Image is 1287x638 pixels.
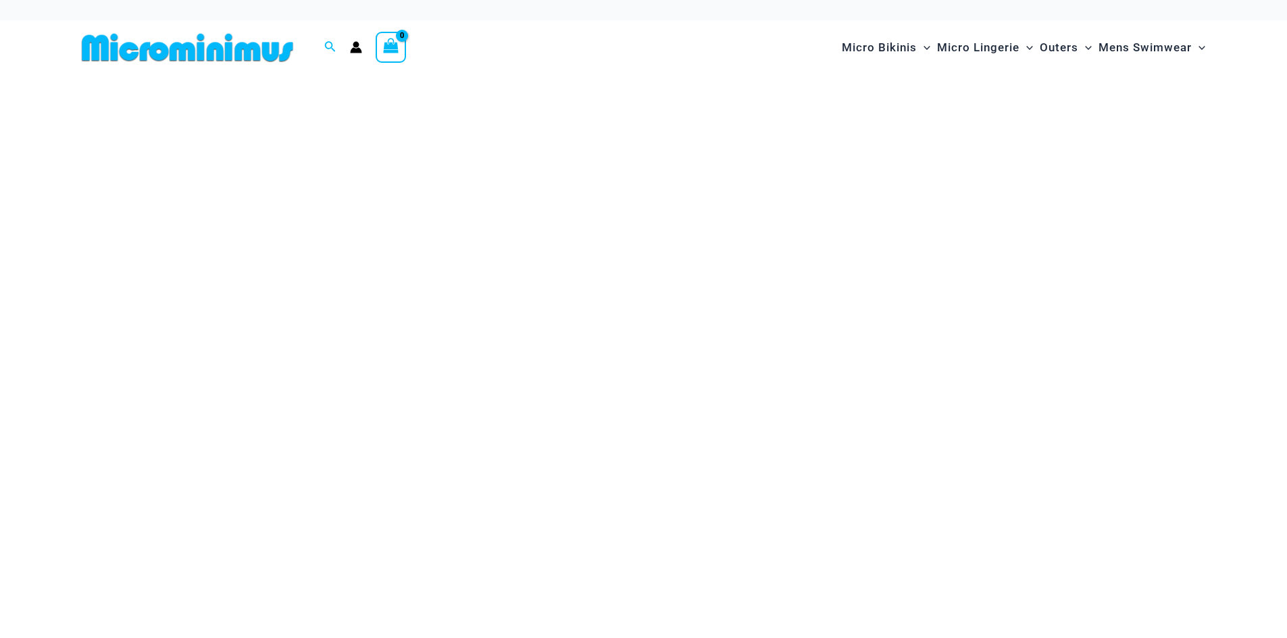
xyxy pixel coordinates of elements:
[1095,27,1209,68] a: Mens SwimwearMenu ToggleMenu Toggle
[836,25,1211,70] nav: Site Navigation
[324,39,336,56] a: Search icon link
[917,30,930,65] span: Menu Toggle
[838,27,934,68] a: Micro BikinisMenu ToggleMenu Toggle
[1078,30,1092,65] span: Menu Toggle
[842,30,917,65] span: Micro Bikinis
[1099,30,1192,65] span: Mens Swimwear
[1192,30,1205,65] span: Menu Toggle
[937,30,1019,65] span: Micro Lingerie
[376,32,407,63] a: View Shopping Cart, empty
[1019,30,1033,65] span: Menu Toggle
[934,27,1036,68] a: Micro LingerieMenu ToggleMenu Toggle
[1036,27,1095,68] a: OutersMenu ToggleMenu Toggle
[350,41,362,53] a: Account icon link
[1040,30,1078,65] span: Outers
[76,32,299,63] img: MM SHOP LOGO FLAT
